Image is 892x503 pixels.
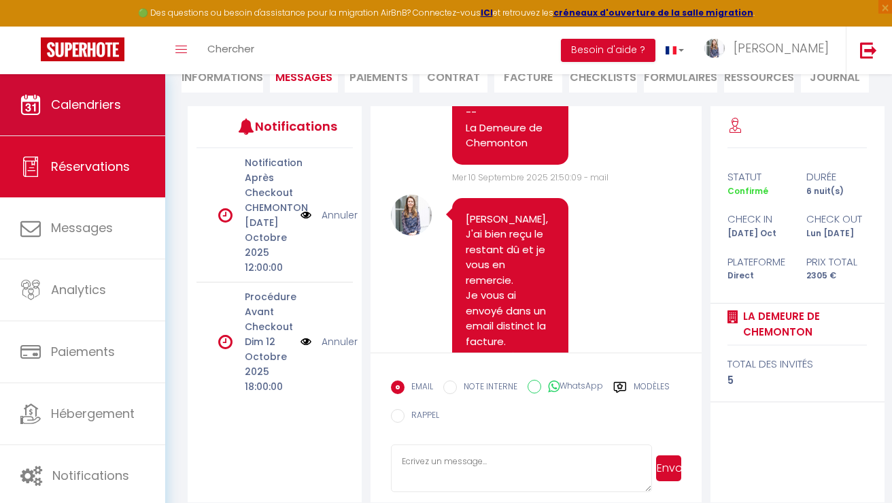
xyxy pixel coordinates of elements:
[457,380,517,395] label: NOTE INTERNE
[561,39,655,62] button: Besoin d'aide ?
[727,372,867,389] div: 5
[301,334,311,349] img: NO IMAGE
[797,185,876,198] div: 6 nuit(s)
[245,215,292,275] p: [DATE] Octobre 2025 12:00:00
[797,211,876,227] div: check out
[727,356,867,372] div: total des invités
[245,155,292,215] p: Notification Après Checkout CHEMONTON
[738,308,867,340] a: La Demeure de Chemonton
[11,5,52,46] button: Ouvrir le widget de chat LiveChat
[197,27,264,74] a: Chercher
[719,227,797,240] div: [DATE] Oct
[245,334,292,394] p: Dim 12 Octobre 2025 18:00:00
[801,59,869,93] li: Journal
[275,69,332,85] span: Messages
[405,409,439,424] label: RAPPEL
[797,227,876,240] div: Lun [DATE]
[51,343,115,360] span: Paiements
[724,59,794,93] li: Ressources
[644,59,717,93] li: FORMULAIRES
[391,195,432,236] img: 1611915917.jpg
[245,289,292,334] p: Procédure Avant Checkout
[51,158,130,175] span: Réservations
[322,208,358,223] a: Annuler
[704,39,725,58] img: ...
[51,405,135,422] span: Hébergement
[656,455,681,481] button: Envoyer
[51,96,121,113] span: Calendriers
[797,270,876,282] div: 2305 €
[553,7,753,18] a: créneaux d'ouverture de la salle migration
[719,254,797,270] div: Plateforme
[797,169,876,185] div: durée
[452,172,608,183] span: Mer 10 Septembre 2025 21:50:09 - mail
[569,59,637,93] li: CHECKLISTS
[419,59,487,93] li: Contrat
[51,281,106,298] span: Analytics
[301,208,311,223] img: NO IMAGE
[182,59,263,93] li: Informations
[719,169,797,185] div: statut
[51,219,113,236] span: Messages
[481,7,493,18] a: ICI
[41,37,124,61] img: Super Booking
[52,467,129,484] span: Notifications
[207,42,254,56] span: Chercher
[734,39,829,56] span: [PERSON_NAME]
[541,380,603,395] label: WhatsApp
[860,42,877,59] img: logout
[797,254,876,270] div: Prix total
[345,59,413,93] li: Paiements
[634,380,670,397] label: Modèles
[727,185,768,197] span: Confirmé
[405,380,433,395] label: EMAIL
[466,212,555,426] pre: [PERSON_NAME], J'ai bien reçu le restant dû et je vous en remercie. Je vous ai envoyé dans un ema...
[694,27,846,74] a: ... [PERSON_NAME]
[719,270,797,282] div: Direct
[322,334,358,349] a: Annuler
[494,59,562,93] li: Facture
[719,211,797,227] div: check in
[255,111,320,142] h3: Notifications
